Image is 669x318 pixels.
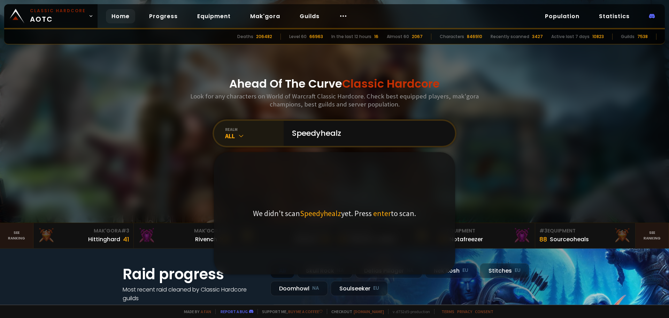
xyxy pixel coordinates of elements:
small: EU [462,267,468,274]
div: Nek'Rosh [425,263,477,278]
div: Equipment [439,227,531,235]
div: Characters [440,34,464,40]
div: 3427 [532,34,543,40]
div: 88 [539,235,547,244]
a: See all progress [123,303,168,311]
a: Consent [475,309,493,314]
span: Classic Hardcore [342,76,440,91]
div: Mak'Gora [138,227,230,235]
div: Stitches [480,263,529,278]
a: Buy me a coffee [288,309,323,314]
a: Guilds [294,9,325,23]
div: In the last 12 hours [331,34,371,40]
h1: Ahead Of The Curve [229,75,440,92]
a: Classic HardcoreAOTC [4,4,98,28]
span: Checkout [327,309,384,314]
a: #3Equipment88Sourceoheals [535,223,636,248]
div: Active last 7 days [551,34,590,40]
div: Guilds [621,34,635,40]
div: 7538 [637,34,648,40]
span: # 3 [539,227,547,234]
small: Classic Hardcore [30,8,86,14]
div: 41 [123,235,129,244]
span: enter [373,208,391,218]
a: Mak'Gora#2Rivench100 [134,223,234,248]
a: Seeranking [636,223,669,248]
span: v. d752d5 - production [388,309,430,314]
div: Rivench [195,235,217,244]
div: Hittinghard [88,235,120,244]
a: Statistics [593,9,635,23]
span: Speedyhealz [300,208,341,218]
div: 10823 [592,34,604,40]
div: All [225,132,284,140]
small: EU [515,267,521,274]
div: realm [225,127,284,132]
a: Home [106,9,135,23]
a: Mak'gora [245,9,286,23]
small: EU [373,285,379,292]
div: Equipment [539,227,631,235]
a: [DOMAIN_NAME] [354,309,384,314]
a: Report a bug [221,309,248,314]
span: Made by [180,309,211,314]
a: Privacy [457,309,472,314]
div: 2067 [412,34,423,40]
div: Sourceoheals [550,235,589,244]
div: Deaths [237,34,253,40]
div: 66963 [309,34,323,40]
span: # 3 [121,227,129,234]
h3: Look for any characters on World of Warcraft Classic Hardcore. Check best equipped players, mak'g... [187,92,482,108]
a: Population [539,9,585,23]
div: Notafreezer [449,235,483,244]
a: Equipment [192,9,236,23]
h1: Raid progress [123,263,262,285]
p: We didn't scan yet. Press to scan. [253,208,416,218]
div: 206482 [256,34,272,40]
a: Mak'Gora#3Hittinghard41 [33,223,134,248]
div: Almost 60 [387,34,409,40]
div: Doomhowl [270,281,328,296]
a: Progress [144,9,183,23]
div: Level 60 [289,34,307,40]
a: Terms [441,309,454,314]
a: #2Equipment88Notafreezer [435,223,535,248]
span: AOTC [30,8,86,24]
div: Mak'Gora [38,227,129,235]
div: 846910 [467,34,482,40]
h4: Most recent raid cleaned by Classic Hardcore guilds [123,285,262,303]
input: Search a character... [288,121,447,146]
div: Soulseeker [331,281,388,296]
small: NA [312,285,319,292]
div: Recently scanned [491,34,529,40]
span: Support me, [257,309,323,314]
div: 16 [374,34,378,40]
a: a fan [201,309,211,314]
